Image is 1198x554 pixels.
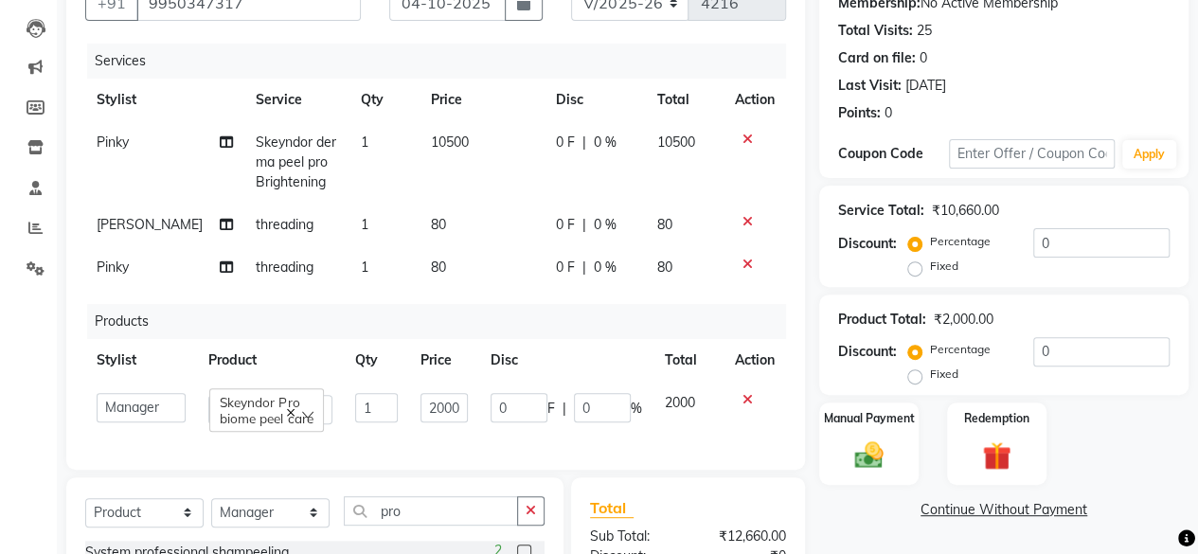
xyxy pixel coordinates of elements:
[653,339,724,382] th: Total
[594,215,617,235] span: 0 %
[930,258,958,275] label: Fixed
[838,144,949,164] div: Coupon Code
[556,215,575,235] span: 0 F
[824,410,915,427] label: Manual Payment
[631,399,642,419] span: %
[949,139,1115,169] input: Enter Offer / Coupon Code
[838,103,881,123] div: Points:
[838,342,897,362] div: Discount:
[594,258,617,277] span: 0 %
[724,339,786,382] th: Action
[688,527,800,546] div: ₹12,660.00
[244,79,349,121] th: Service
[838,21,913,41] div: Total Visits:
[932,201,999,221] div: ₹10,660.00
[431,134,469,151] span: 10500
[646,79,724,121] th: Total
[431,259,446,276] span: 80
[846,438,892,472] img: _cash.svg
[838,234,897,254] div: Discount:
[256,259,313,276] span: threading
[657,216,672,233] span: 80
[344,496,518,526] input: Search or Scan
[838,201,924,221] div: Service Total:
[582,215,586,235] span: |
[409,339,479,382] th: Price
[97,259,129,276] span: Pinky
[930,341,991,358] label: Percentage
[590,498,634,518] span: Total
[582,133,586,152] span: |
[964,410,1029,427] label: Redemption
[361,216,368,233] span: 1
[361,259,368,276] span: 1
[87,44,800,79] div: Services
[823,500,1185,520] a: Continue Without Payment
[657,259,672,276] span: 80
[197,339,344,382] th: Product
[349,79,420,121] th: Qty
[85,79,244,121] th: Stylist
[256,216,313,233] span: threading
[576,527,688,546] div: Sub Total:
[344,339,408,382] th: Qty
[87,304,800,339] div: Products
[974,438,1020,474] img: _gift.svg
[930,366,958,383] label: Fixed
[582,258,586,277] span: |
[556,133,575,152] span: 0 F
[838,310,926,330] div: Product Total:
[594,133,617,152] span: 0 %
[665,394,695,411] span: 2000
[431,216,446,233] span: 80
[838,48,916,68] div: Card on file:
[220,394,313,426] span: Skeyndor Pro biome peel care
[556,258,575,277] span: 0 F
[934,310,993,330] div: ₹2,000.00
[420,79,545,121] th: Price
[256,134,336,190] span: Skeyndor derma peel pro Brightening
[905,76,946,96] div: [DATE]
[85,339,197,382] th: Stylist
[724,79,786,121] th: Action
[657,134,695,151] span: 10500
[1122,140,1176,169] button: Apply
[361,134,368,151] span: 1
[920,48,927,68] div: 0
[97,216,203,233] span: [PERSON_NAME]
[930,233,991,250] label: Percentage
[885,103,892,123] div: 0
[547,399,555,419] span: F
[479,339,653,382] th: Disc
[563,399,566,419] span: |
[917,21,932,41] div: 25
[545,79,646,121] th: Disc
[838,76,902,96] div: Last Visit:
[97,134,129,151] span: Pinky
